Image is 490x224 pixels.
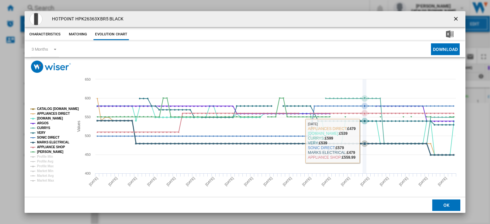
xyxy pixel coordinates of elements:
tspan: [DATE] [398,176,409,187]
button: Matching [64,29,92,40]
tspan: CURRYS [37,126,50,130]
tspan: Values [76,121,81,132]
tspan: [DATE] [263,176,273,187]
tspan: [DATE] [166,176,176,187]
tspan: Profile Min [37,155,53,158]
tspan: [DATE] [282,176,293,187]
tspan: Profile Avg [37,160,53,163]
tspan: [DATE] [340,176,351,187]
tspan: MARKS ELECTRICAL [37,141,69,144]
tspan: [DATE] [321,176,331,187]
tspan: [DATE] [301,176,312,187]
tspan: [DATE] [360,176,370,187]
div: 3 Months [32,47,48,52]
tspan: [PERSON_NAME] [37,150,63,154]
tspan: Market Min [37,169,53,173]
button: Evolution chart [93,29,129,40]
tspan: CATALOG [DOMAIN_NAME] [37,107,79,111]
tspan: SONIC DIRECT [37,136,59,139]
tspan: [DATE] [185,176,196,187]
tspan: [DATE] [379,176,390,187]
tspan: 450 [85,153,91,156]
button: OK [432,199,460,211]
button: getI18NText('BUTTONS.CLOSE_DIALOG') [450,13,463,25]
tspan: [DATE] [146,176,157,187]
img: logo_wiser_300x94.png [31,61,71,73]
tspan: [DATE] [88,176,99,187]
button: Download [431,43,460,55]
img: excel-24x24.png [446,30,454,38]
tspan: VERY [37,131,46,134]
ng-md-icon: getI18NText('BUTTONS.CLOSE_DIALOG') [453,16,460,23]
tspan: [DATE] [437,176,448,187]
h4: HOTPOINT HPK26363XBR5 BLACK [49,16,124,22]
tspan: [DOMAIN_NAME] [37,117,63,120]
tspan: 400 [85,171,91,175]
tspan: ARGOS [37,121,49,125]
tspan: 500 [85,134,91,138]
tspan: 650 [85,77,91,81]
tspan: [DATE] [418,176,428,187]
tspan: [DATE] [108,176,118,187]
tspan: 550 [85,115,91,119]
tspan: [DATE] [204,176,215,187]
tspan: APPLIANCE SHOP [37,145,65,149]
img: d2647a9df794fc648cc05f5a0f87c98784512a32_9.jpg [30,13,42,25]
tspan: 600 [85,96,91,100]
button: Characteristics [28,29,63,40]
tspan: [DATE] [127,176,137,187]
tspan: Market Avg [37,174,54,177]
md-dialog: Product popup [25,11,465,213]
tspan: APPLIANCES DIRECT [37,112,70,115]
tspan: [DATE] [243,176,254,187]
button: Download in Excel [436,29,464,40]
tspan: Market Max [37,179,54,182]
tspan: Profile Max [37,164,54,168]
tspan: [DATE] [224,176,234,187]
